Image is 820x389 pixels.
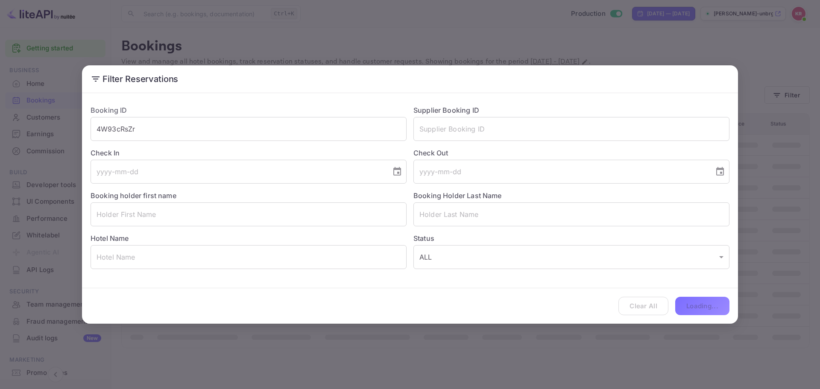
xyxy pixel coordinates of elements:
[91,202,407,226] input: Holder First Name
[413,245,729,269] div: ALL
[82,65,738,93] h2: Filter Reservations
[712,163,729,180] button: Choose date
[91,245,407,269] input: Hotel Name
[413,202,729,226] input: Holder Last Name
[91,160,385,184] input: yyyy-mm-dd
[389,163,406,180] button: Choose date
[413,191,502,200] label: Booking Holder Last Name
[91,191,176,200] label: Booking holder first name
[91,106,127,114] label: Booking ID
[91,148,407,158] label: Check In
[413,148,729,158] label: Check Out
[413,160,708,184] input: yyyy-mm-dd
[91,234,129,243] label: Hotel Name
[413,117,729,141] input: Supplier Booking ID
[413,233,729,243] label: Status
[91,117,407,141] input: Booking ID
[413,106,479,114] label: Supplier Booking ID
